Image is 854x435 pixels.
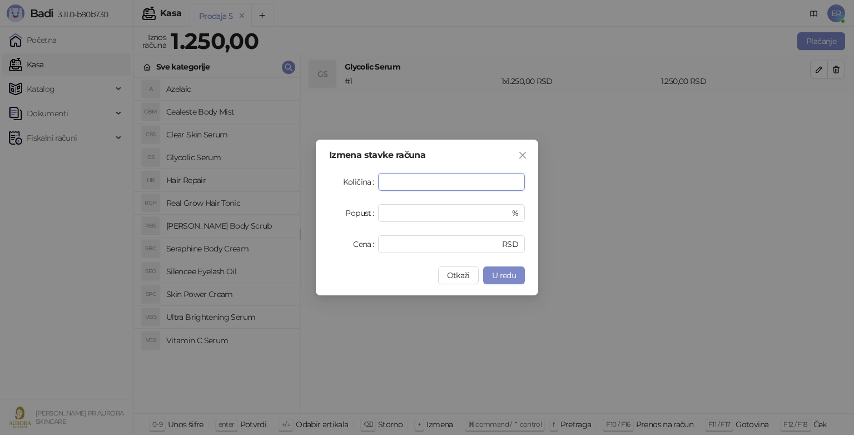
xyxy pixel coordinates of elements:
span: close [518,151,527,160]
label: Popust [345,204,378,222]
span: Zatvori [514,151,532,160]
input: Popust [385,205,510,221]
button: Otkaži [438,266,479,284]
input: Cena [385,236,500,253]
input: Količina [379,174,524,190]
button: U redu [483,266,525,284]
span: U redu [492,270,516,280]
div: Izmena stavke računa [329,151,525,160]
label: Količina [343,173,378,191]
label: Cena [353,235,378,253]
span: Otkaži [447,270,470,280]
button: Close [514,146,532,164]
